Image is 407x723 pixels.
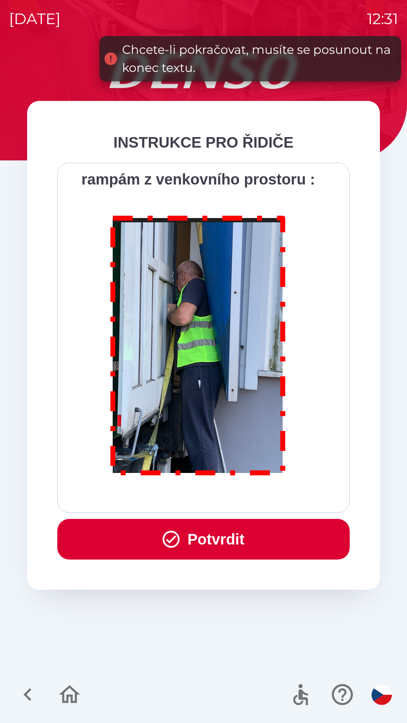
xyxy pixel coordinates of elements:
[9,8,61,30] p: [DATE]
[367,8,398,30] p: 12:31
[102,206,295,482] img: M8MNayrTL6gAAAABJRU5ErkJggg==
[122,41,393,77] div: Chcete-li pokračovat, musíte se posunout na konec textu.
[27,53,380,89] img: Logo
[57,131,350,154] div: INSTRUKCE PRO ŘIDIČE
[372,685,392,705] img: cs flag
[57,519,350,560] button: Potvrdit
